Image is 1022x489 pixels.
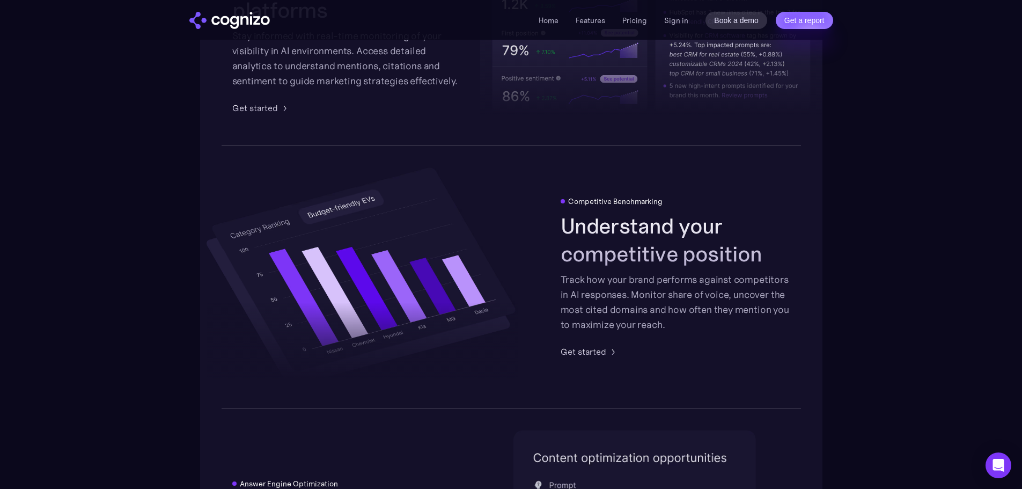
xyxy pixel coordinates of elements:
img: cognizo logo [189,12,270,29]
a: Book a demo [705,12,767,29]
div: Competitive Benchmarking [568,197,663,206]
a: Home [539,16,558,25]
div: Open Intercom Messenger [986,452,1011,478]
a: Pricing [622,16,647,25]
h2: Understand your competitive position [561,212,790,268]
a: Get started [232,101,291,114]
a: Sign in [664,14,688,27]
div: Stay informed with real-time monitoring of your visibility in AI environments. Access detailed an... [232,28,462,89]
a: Get started [561,345,619,358]
a: Features [576,16,605,25]
a: Get a report [776,12,833,29]
div: Answer Engine Optimization [240,479,338,488]
div: Get started [232,101,278,114]
div: Get started [561,345,606,358]
div: Track how your brand performs against competitors in AI responses. Monitor share of voice, uncove... [561,272,790,332]
a: home [189,12,270,29]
